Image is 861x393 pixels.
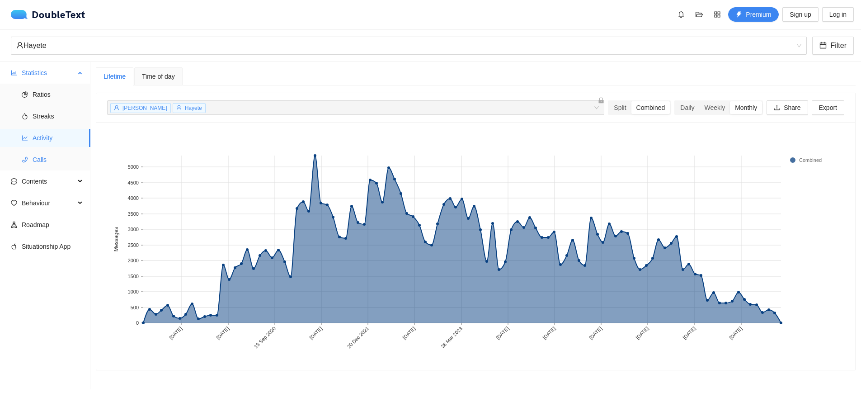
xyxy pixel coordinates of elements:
[812,100,844,115] button: Export
[746,9,771,19] span: Premium
[440,326,463,349] text: 28 Mar 2023
[104,71,126,81] div: Lifetime
[22,113,28,119] span: fire
[11,178,17,185] span: message
[635,326,649,341] text: [DATE]
[114,105,119,110] span: user
[11,200,17,206] span: heart
[128,211,139,217] text: 3500
[11,10,85,19] div: DoubleText
[113,227,119,252] text: Messages
[128,274,139,279] text: 1500
[253,326,277,350] text: 13 Sep 2020
[11,222,17,228] span: apartment
[819,42,827,50] span: calendar
[128,195,139,201] text: 4000
[728,7,779,22] button: thunderboltPremium
[401,326,416,341] text: [DATE]
[128,227,139,232] text: 3000
[682,326,696,341] text: [DATE]
[829,9,847,19] span: Log in
[33,107,83,125] span: Streaks
[22,237,83,256] span: Situationship App
[710,11,724,18] span: appstore
[812,37,854,55] button: calendarFilter
[588,326,603,341] text: [DATE]
[22,135,28,141] span: line-chart
[728,326,743,341] text: [DATE]
[128,258,139,263] text: 2000
[11,10,85,19] a: logoDoubleText
[675,101,699,114] div: Daily
[22,64,75,82] span: Statistics
[782,7,818,22] button: Sign up
[185,105,202,111] span: Hayete
[692,7,706,22] button: folder-open
[784,103,800,113] span: Share
[176,105,182,110] span: user
[699,101,730,114] div: Weekly
[730,101,762,114] div: Monthly
[16,37,793,54] div: Hayete
[136,320,139,326] text: 0
[710,7,725,22] button: appstore
[819,103,837,113] span: Export
[609,101,631,114] div: Split
[495,326,510,341] text: [DATE]
[168,326,183,341] text: [DATE]
[33,85,83,104] span: Ratios
[346,326,370,350] text: 20 Dec 2021
[142,73,175,80] span: Time of day
[16,42,24,49] span: user
[692,11,706,18] span: folder-open
[790,9,811,19] span: Sign up
[128,242,139,248] text: 2500
[33,129,83,147] span: Activity
[128,180,139,185] text: 4500
[33,151,83,169] span: Calls
[22,172,75,190] span: Contents
[631,101,670,114] div: Combined
[674,7,688,22] button: bell
[11,70,17,76] span: bar-chart
[16,37,801,54] span: Hayete
[830,40,847,51] span: Filter
[11,243,17,250] span: apple
[774,104,780,112] span: upload
[128,289,139,294] text: 1000
[22,156,28,163] span: phone
[22,91,28,98] span: pie-chart
[674,11,688,18] span: bell
[598,97,604,104] span: lock
[541,326,556,341] text: [DATE]
[22,194,75,212] span: Behaviour
[11,10,32,19] img: logo
[736,11,742,19] span: thunderbolt
[767,100,808,115] button: uploadShare
[215,326,230,341] text: [DATE]
[122,105,167,111] span: [PERSON_NAME]
[131,305,139,310] text: 500
[128,164,139,170] text: 5000
[308,326,323,341] text: [DATE]
[22,216,83,234] span: Roadmap
[822,7,854,22] button: Log in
